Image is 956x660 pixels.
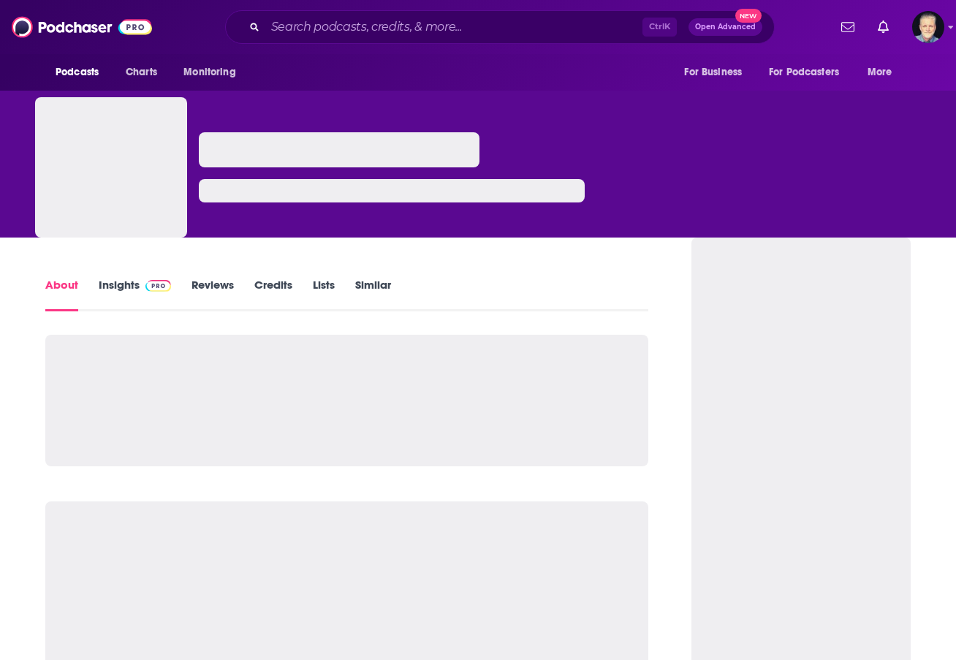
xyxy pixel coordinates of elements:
button: open menu [857,58,911,86]
input: Search podcasts, credits, & more... [265,15,642,39]
img: User Profile [912,11,944,43]
span: Monitoring [183,62,235,83]
span: More [868,62,892,83]
a: Charts [116,58,166,86]
span: New [735,9,762,23]
a: About [45,278,78,311]
span: For Podcasters [769,62,839,83]
div: Search podcasts, credits, & more... [225,10,775,44]
button: open menu [173,58,254,86]
button: Open AdvancedNew [688,18,762,36]
img: Podchaser Pro [145,280,171,292]
a: Show notifications dropdown [872,15,895,39]
span: Podcasts [56,62,99,83]
a: Similar [355,278,391,311]
a: Credits [254,278,292,311]
img: Podchaser - Follow, Share and Rate Podcasts [12,13,152,41]
span: Open Advanced [695,23,756,31]
span: Charts [126,62,157,83]
a: Lists [313,278,335,311]
a: InsightsPodchaser Pro [99,278,171,311]
span: Logged in as JonesLiterary [912,11,944,43]
button: open menu [674,58,760,86]
button: open menu [45,58,118,86]
button: Show profile menu [912,11,944,43]
button: open menu [759,58,860,86]
span: For Business [684,62,742,83]
span: Ctrl K [642,18,677,37]
a: Show notifications dropdown [835,15,860,39]
a: Reviews [191,278,234,311]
